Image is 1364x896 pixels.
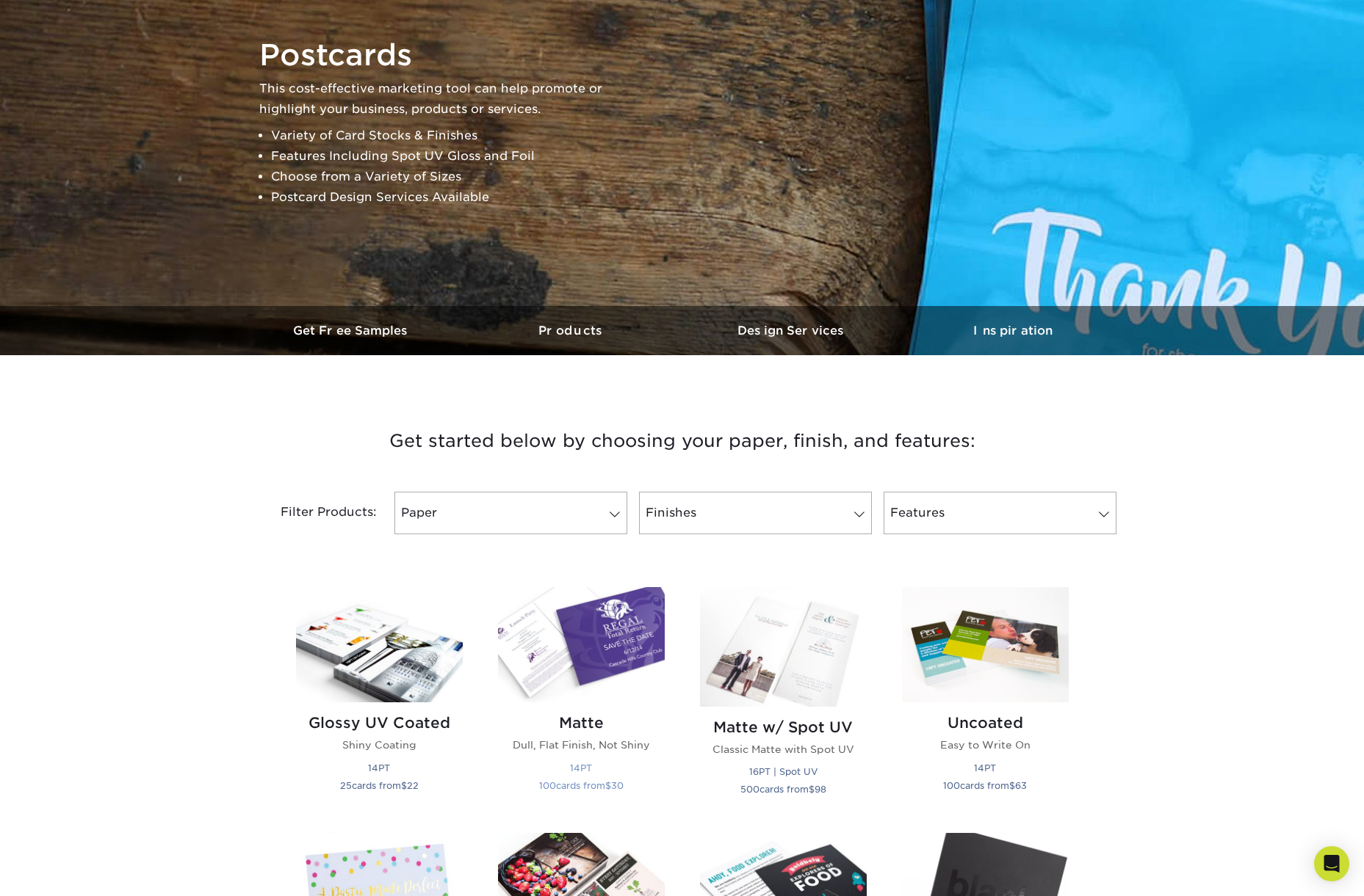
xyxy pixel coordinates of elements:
[259,79,627,120] p: This cost-effective marketing tool can help promote or highlight your business, products or servi...
[539,780,556,791] span: 100
[407,780,419,791] span: 22
[296,737,463,752] p: Shiny Coating
[902,714,1069,732] h2: Uncoated
[296,714,463,732] h2: Glossy UV Coated
[884,492,1116,534] a: Features
[462,306,682,355] a: Products
[401,780,407,791] span: $
[498,737,665,752] p: Dull, Flat Finish, Not Shiny
[296,587,463,815] a: Glossy UV Coated Postcards Glossy UV Coated Shiny Coating 14PT 25cards from$22
[611,780,624,791] span: 30
[253,408,1112,474] h3: Get started below by choosing your paper, finish, and features:
[1314,846,1349,881] div: Open Intercom Messenger
[639,492,872,534] a: Finishes
[271,125,627,146] li: Variety of Card Stocks & Finishes
[740,784,826,795] small: cards from
[296,587,463,702] img: Glossy UV Coated Postcards
[749,766,818,777] small: 16PT | Spot UV
[809,784,815,795] span: $
[682,306,903,355] a: Design Services
[902,587,1069,702] img: Uncoated Postcards
[943,780,960,791] span: 100
[903,324,1123,338] h3: Inspiration
[462,324,682,338] h3: Products
[1009,780,1015,791] span: $
[1015,780,1027,791] span: 63
[394,492,627,534] a: Paper
[570,762,592,773] small: 14PT
[242,492,389,534] div: Filter Products:
[943,780,1027,791] small: cards from
[271,187,627,208] li: Postcard Design Services Available
[340,780,352,791] span: 25
[974,762,996,773] small: 14PT
[700,587,867,815] a: Matte w/ Spot UV Postcards Matte w/ Spot UV Classic Matte with Spot UV 16PT | Spot UV 500cards fr...
[700,587,867,706] img: Matte w/ Spot UV Postcards
[902,587,1069,815] a: Uncoated Postcards Uncoated Easy to Write On 14PT 100cards from$63
[368,762,390,773] small: 14PT
[271,146,627,167] li: Features Including Spot UV Gloss and Foil
[700,718,867,736] h2: Matte w/ Spot UV
[605,780,611,791] span: $
[340,780,419,791] small: cards from
[740,784,759,795] span: 500
[902,737,1069,752] p: Easy to Write On
[498,714,665,732] h2: Matte
[682,324,903,338] h3: Design Services
[539,780,624,791] small: cards from
[271,167,627,187] li: Choose from a Variety of Sizes
[498,587,665,815] a: Matte Postcards Matte Dull, Flat Finish, Not Shiny 14PT 100cards from$30
[903,306,1123,355] a: Inspiration
[815,784,826,795] span: 98
[242,324,462,338] h3: Get Free Samples
[259,37,627,73] h1: Postcards
[700,742,867,757] p: Classic Matte with Spot UV
[498,587,665,702] img: Matte Postcards
[242,306,462,355] a: Get Free Samples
